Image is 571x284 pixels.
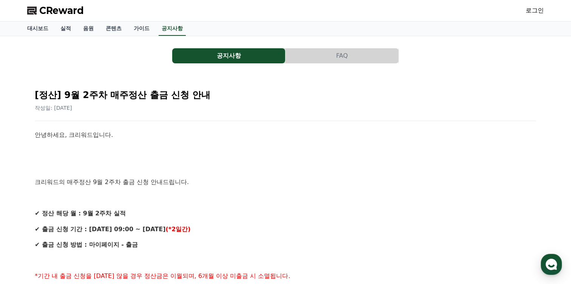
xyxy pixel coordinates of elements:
strong: (*2일간) [165,226,190,233]
span: 작성일: [DATE] [35,105,72,111]
a: 실적 [54,21,77,36]
button: FAQ [285,48,398,63]
strong: ✔ 정산 해당 월 : 9월 2주차 실적 [35,210,126,217]
a: CReward [27,5,84,17]
span: CReward [39,5,84,17]
a: 가이드 [128,21,156,36]
p: 크리워드의 매주정산 9월 2주차 출금 신청 안내드립니다. [35,177,536,187]
strong: ✔ 출금 신청 기간 : [DATE] 09:00 ~ [DATE] [35,226,165,233]
a: 공지사항 [159,21,186,36]
a: 음원 [77,21,100,36]
strong: ✔ 출금 신청 방법 : 마이페이지 - 출금 [35,241,138,248]
h2: [정산] 9월 2주차 매주정산 출금 신청 안내 [35,89,536,101]
a: 콘텐츠 [100,21,128,36]
p: 안녕하세요, 크리워드입니다. [35,130,536,140]
button: 공지사항 [172,48,285,63]
a: 대시보드 [21,21,54,36]
span: *기간 내 출금 신청을 [DATE] 않을 경우 정산금은 이월되며, 6개월 이상 미출금 시 소멸됩니다. [35,272,290,279]
a: FAQ [285,48,399,63]
a: 로그인 [526,6,544,15]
